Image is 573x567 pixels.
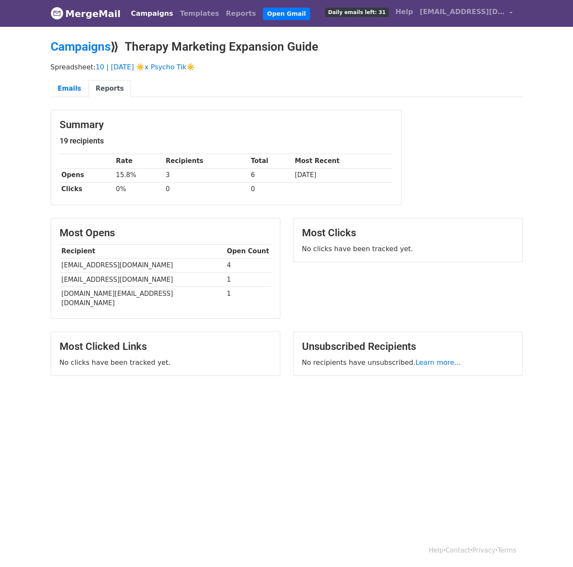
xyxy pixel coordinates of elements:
td: 1 [225,272,271,286]
td: 4 [225,258,271,272]
a: Help [429,547,443,554]
a: Terms [497,547,516,554]
h3: Unsubscribed Recipients [302,341,514,353]
span: [EMAIL_ADDRESS][DOMAIN_NAME] [420,7,505,17]
a: Emails [51,80,88,97]
img: MergeMail logo [51,7,63,20]
th: Most Recent [293,154,392,168]
td: 6 [249,168,293,182]
td: 0 [249,182,293,196]
p: Spreadsheet: [51,63,523,72]
h3: Most Opens [60,227,271,239]
a: Daily emails left: 31 [322,3,392,20]
p: No clicks have been tracked yet. [302,244,514,253]
a: Learn more... [416,358,461,367]
td: 0 [164,182,249,196]
td: [EMAIL_ADDRESS][DOMAIN_NAME] [60,258,225,272]
th: Open Count [225,244,271,258]
td: 1 [225,286,271,310]
a: [EMAIL_ADDRESS][DOMAIN_NAME] [416,3,516,23]
a: Reports [88,80,131,97]
a: Campaigns [51,40,111,54]
td: [EMAIL_ADDRESS][DOMAIN_NAME] [60,272,225,286]
h3: Most Clicked Links [60,341,271,353]
th: Recipients [164,154,249,168]
td: 3 [164,168,249,182]
a: Open Gmail [263,8,310,20]
a: Templates [177,5,222,22]
th: Total [249,154,293,168]
a: Privacy [472,547,495,554]
h3: Most Clicks [302,227,514,239]
h5: 19 recipients [60,136,393,146]
a: Reports [222,5,259,22]
p: No clicks have been tracked yet. [60,358,271,367]
span: Daily emails left: 31 [325,8,388,17]
a: MergeMail [51,5,121,23]
a: 10 | [DATE] ☀️x Psycho Tik☀️ [96,63,195,71]
a: Help [392,3,416,20]
th: Rate [114,154,164,168]
th: Recipient [60,244,225,258]
a: Contact [445,547,470,554]
td: [DOMAIN_NAME][EMAIL_ADDRESS][DOMAIN_NAME] [60,286,225,310]
a: Campaigns [128,5,177,22]
th: Opens [60,168,114,182]
th: Clicks [60,182,114,196]
h3: Summary [60,119,393,131]
td: [DATE] [293,168,392,182]
p: No recipients have unsubscribed. [302,358,514,367]
h2: ⟫ Therapy Marketing Expansion Guide [51,40,523,54]
td: 0% [114,182,164,196]
td: 15.8% [114,168,164,182]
